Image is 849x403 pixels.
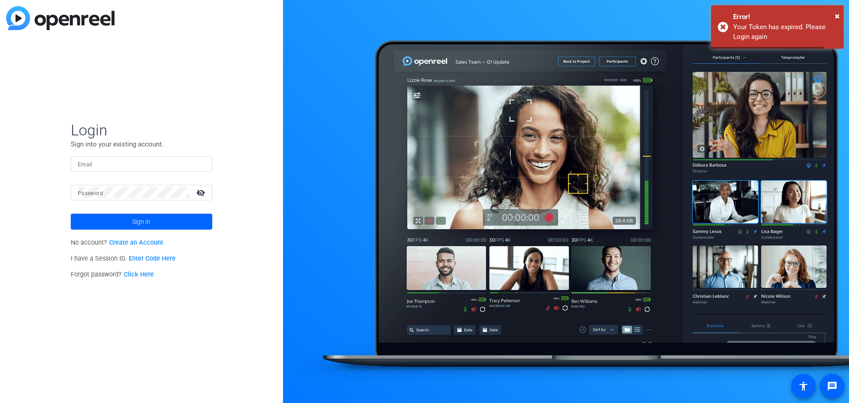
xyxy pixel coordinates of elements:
img: blue-gradient.svg [6,6,115,30]
span: Sign in [132,211,150,233]
mat-icon: message [827,381,838,391]
div: Your Token has expired. Please Login again [733,22,837,42]
mat-label: Password [78,190,103,196]
button: Sign in [71,214,212,230]
mat-label: Email [78,161,92,168]
span: × [835,11,840,21]
a: Create an Account [109,239,163,246]
span: I have a Session ID. [71,255,176,262]
span: Forgot password? [71,271,154,278]
p: Sign into your existing account. [71,139,212,149]
mat-icon: accessibility [798,381,809,391]
a: Enter Code Here [129,255,176,262]
span: Login [71,121,212,139]
span: No account? [71,239,163,246]
button: Close [835,9,840,23]
mat-icon: visibility_off [191,186,212,199]
div: Error! [733,12,837,22]
input: Enter Email Address [78,158,205,169]
a: Click Here [124,271,154,278]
